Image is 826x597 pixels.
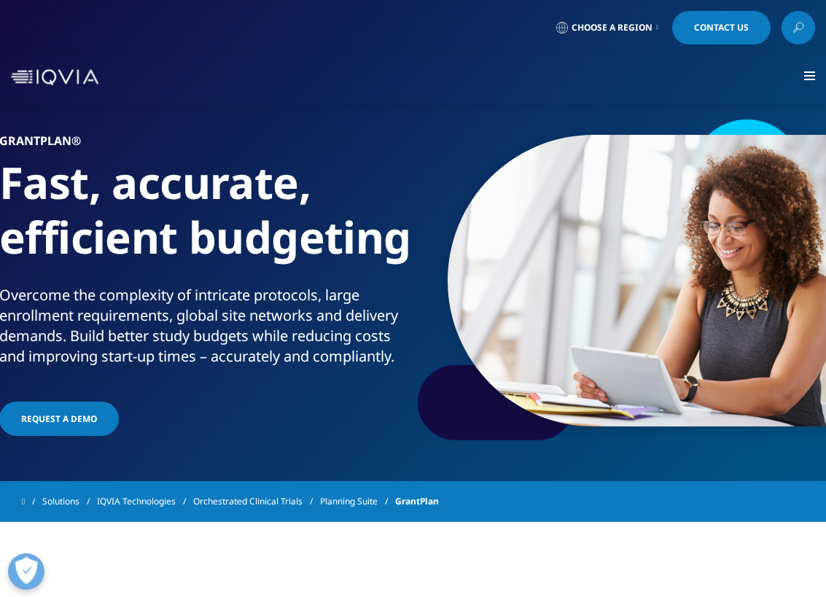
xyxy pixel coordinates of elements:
span: Request a Demo [21,413,97,425]
span: GrantPlan [395,488,439,515]
a: IQVIA Technologies [97,488,193,515]
a: Planning Suite [320,488,395,515]
img: IQVIA Healthcare Information Technology and Pharma Clinical Research Company [11,69,98,85]
a: Solutions [42,488,97,515]
a: Orchestrated Clinical Trials [193,488,320,515]
span: Contact Us [694,23,749,32]
a: Contact Us [672,11,771,44]
button: Open Preferences [8,553,44,590]
span: Choose a Region [572,22,652,34]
